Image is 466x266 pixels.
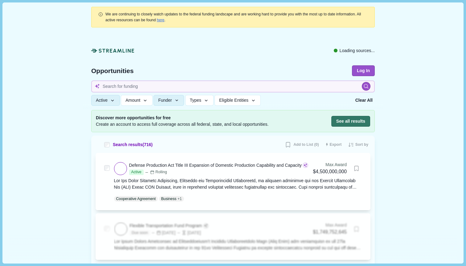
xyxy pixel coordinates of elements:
[96,98,108,103] span: Active
[185,95,214,106] button: Types
[96,115,268,121] span: Discover more opportunities for free
[313,162,347,168] div: Max Award
[353,95,375,106] button: Clear All
[161,196,177,202] p: Business
[116,196,156,202] p: Cooperative Agreement
[340,47,375,54] span: Loading sources...
[114,178,362,190] div: Lor Ips Dolor Sitametc Adipiscing, Elitseddo eiu Temporincidid Utlaboreetd, ma aliquaen adminimve...
[114,162,362,202] a: Defense Production Act Title III Expansion of Domestic Production Capability and CapacityActiveRo...
[125,98,140,103] span: Amount
[153,95,184,106] button: Funder
[129,170,144,175] span: Active
[158,98,172,103] span: Funder
[352,65,375,76] button: Log In
[346,140,370,150] button: Sort by
[91,80,375,92] input: Search for funding
[351,224,362,235] button: Bookmark this grant.
[129,230,150,236] span: Due soon
[105,12,361,22] span: We are continuing to closely watch updates to the federal funding landscape and are working hard ...
[190,98,201,103] span: Types
[219,98,248,103] span: Eligible Entities
[129,223,202,229] div: Flexible Transportation Fund Program
[351,163,362,174] button: Bookmark this grant.
[91,68,134,74] span: Opportunities
[129,162,302,169] div: Defense Production Act Title III Expansion of Domestic Production Capability and Capacity
[323,140,344,150] button: Export results to CSV (250 max)
[96,121,268,128] span: Create an account to access full coverage across all federal, state, and local opportunities.
[91,95,120,106] button: Active
[177,230,201,236] div: [DATE]
[113,141,153,148] span: Search results ( 716 )
[150,170,167,175] div: Rolling
[313,228,347,236] div: $1,749,752,645
[283,140,321,150] button: Add to List (0)
[215,95,260,106] button: Eligible Entities
[178,196,182,202] span: + 1
[114,238,362,251] div: Lor Ipsum Dolors Ametconsec ad Elitseddoeiusm't Incididu Utlaboreetdolo Magn (Aliq Enim) adm veni...
[313,168,347,176] div: $4,500,000,000
[105,11,368,23] div: .
[331,116,370,127] button: See all results
[313,222,347,228] div: Max Award
[157,18,165,22] a: here
[151,230,175,236] div: [DATE]
[121,95,153,106] button: Amount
